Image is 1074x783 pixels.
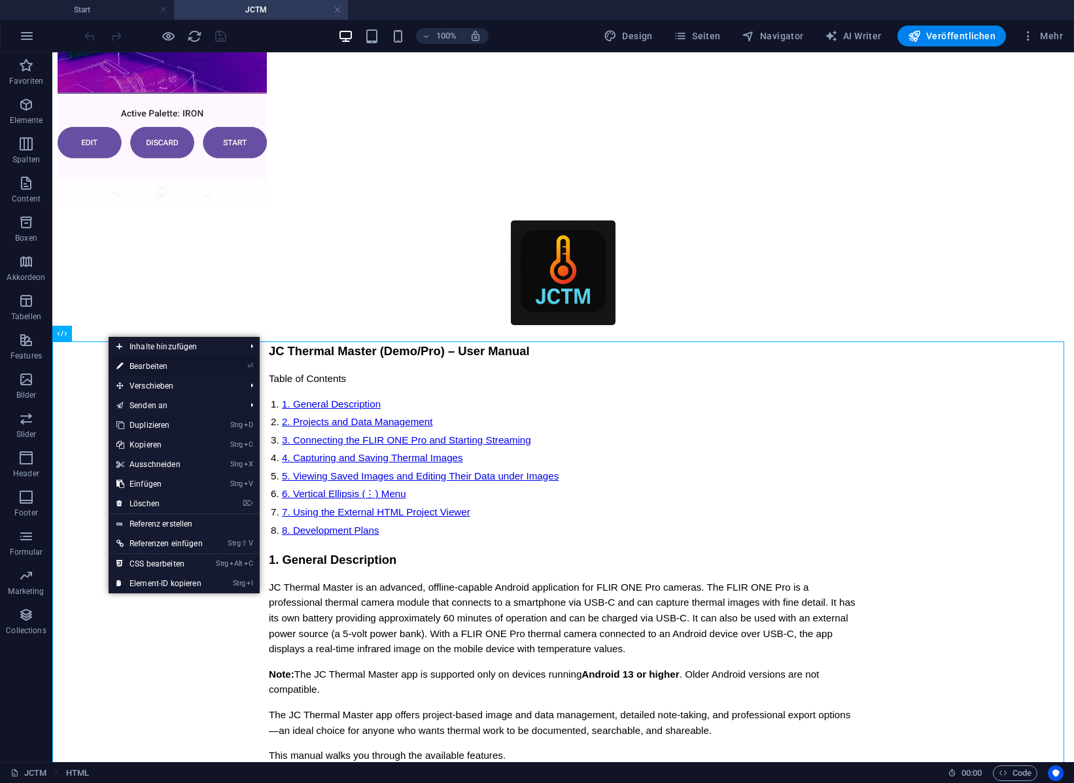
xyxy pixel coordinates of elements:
[228,539,240,548] i: Strg
[241,539,247,548] i: ⇧
[15,233,37,243] p: Boxen
[247,362,253,370] i: ⏎
[66,765,89,781] nav: breadcrumb
[187,29,202,44] i: Seite neu laden
[9,76,43,86] p: Favoriten
[1022,29,1063,43] span: Mehr
[109,337,240,357] span: Inhalte hinzufügen
[244,421,253,429] i: D
[174,3,348,17] h4: JCTM
[16,429,37,440] p: Slider
[604,29,653,43] span: Design
[10,547,43,557] p: Formular
[668,26,726,46] button: Seiten
[230,440,243,449] i: Strg
[10,765,46,781] a: JCTM
[825,29,882,43] span: AI Writer
[436,28,457,44] h6: 100%
[908,29,996,43] span: Veröffentlichen
[109,396,240,415] a: Senden an
[10,351,42,361] p: Features
[109,574,211,593] a: StrgIElement-ID kopieren
[999,765,1031,781] span: Code
[14,508,38,518] p: Footer
[13,468,39,479] p: Header
[186,28,202,44] button: reload
[230,421,243,429] i: Strg
[674,29,721,43] span: Seiten
[249,539,252,548] i: V
[11,311,41,322] p: Tabellen
[1048,765,1064,781] button: Usercentrics
[12,194,41,204] p: Content
[7,272,45,283] p: Akkordeon
[897,26,1006,46] button: Veröffentlichen
[961,765,982,781] span: 00 00
[244,479,253,488] i: V
[971,768,973,778] span: :
[244,460,253,468] i: X
[109,534,211,553] a: Strg⇧VReferenzen einfügen
[247,579,253,587] i: I
[736,26,809,46] button: Navigator
[6,625,46,636] p: Collections
[109,415,211,435] a: StrgDDuplizieren
[416,28,462,44] button: 100%
[12,154,40,165] p: Spalten
[244,559,253,568] i: C
[230,559,243,568] i: Alt
[742,29,804,43] span: Navigator
[109,554,211,574] a: StrgAltCCSS bearbeiten
[216,559,228,568] i: Strg
[233,579,245,587] i: Strg
[8,586,44,597] p: Marketing
[243,499,253,508] i: ⌦
[109,435,211,455] a: StrgCKopieren
[109,357,211,376] a: ⏎Bearbeiten
[993,765,1037,781] button: Code
[10,115,43,126] p: Elemente
[109,455,211,474] a: StrgXAusschneiden
[244,440,253,449] i: C
[160,28,176,44] button: Klicke hier, um den Vorschau-Modus zu verlassen
[820,26,887,46] button: AI Writer
[230,479,243,488] i: Strg
[109,474,211,494] a: StrgVEinfügen
[109,494,211,513] a: ⌦Löschen
[598,26,658,46] button: Design
[109,514,260,534] a: Referenz erstellen
[66,765,89,781] span: Klick zum Auswählen. Doppelklick zum Bearbeiten
[16,390,37,400] p: Bilder
[1016,26,1068,46] button: Mehr
[230,460,243,468] i: Strg
[109,376,240,396] span: Verschieben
